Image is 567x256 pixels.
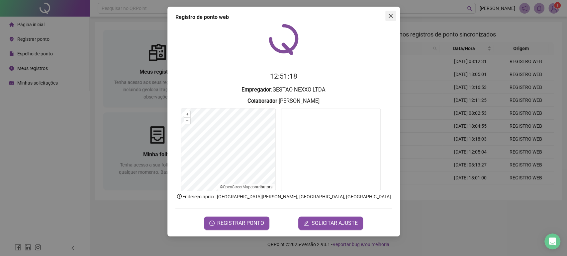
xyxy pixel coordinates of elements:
[175,13,392,21] div: Registro de ponto web
[388,13,393,19] span: close
[247,98,277,104] strong: Colaborador
[176,193,182,199] span: info-circle
[209,221,215,226] span: clock-circle
[241,87,271,93] strong: Empregador
[220,185,273,189] li: © contributors.
[217,219,264,227] span: REGISTRAR PONTO
[175,86,392,94] h3: : GESTAO NEXXO LTDA
[223,185,250,189] a: OpenStreetMap
[270,72,297,80] time: 12:51:18
[175,193,392,200] p: Endereço aprox. : [GEOGRAPHIC_DATA][PERSON_NAME], [GEOGRAPHIC_DATA], [GEOGRAPHIC_DATA]
[184,118,190,124] button: –
[312,219,358,227] span: SOLICITAR AJUSTE
[385,11,396,21] button: Close
[175,97,392,105] h3: : [PERSON_NAME]
[304,221,309,226] span: edit
[269,24,299,55] img: QRPoint
[204,217,269,230] button: REGISTRAR PONTO
[298,217,363,230] button: editSOLICITAR AJUSTE
[544,233,560,249] div: Open Intercom Messenger
[184,111,190,117] button: +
